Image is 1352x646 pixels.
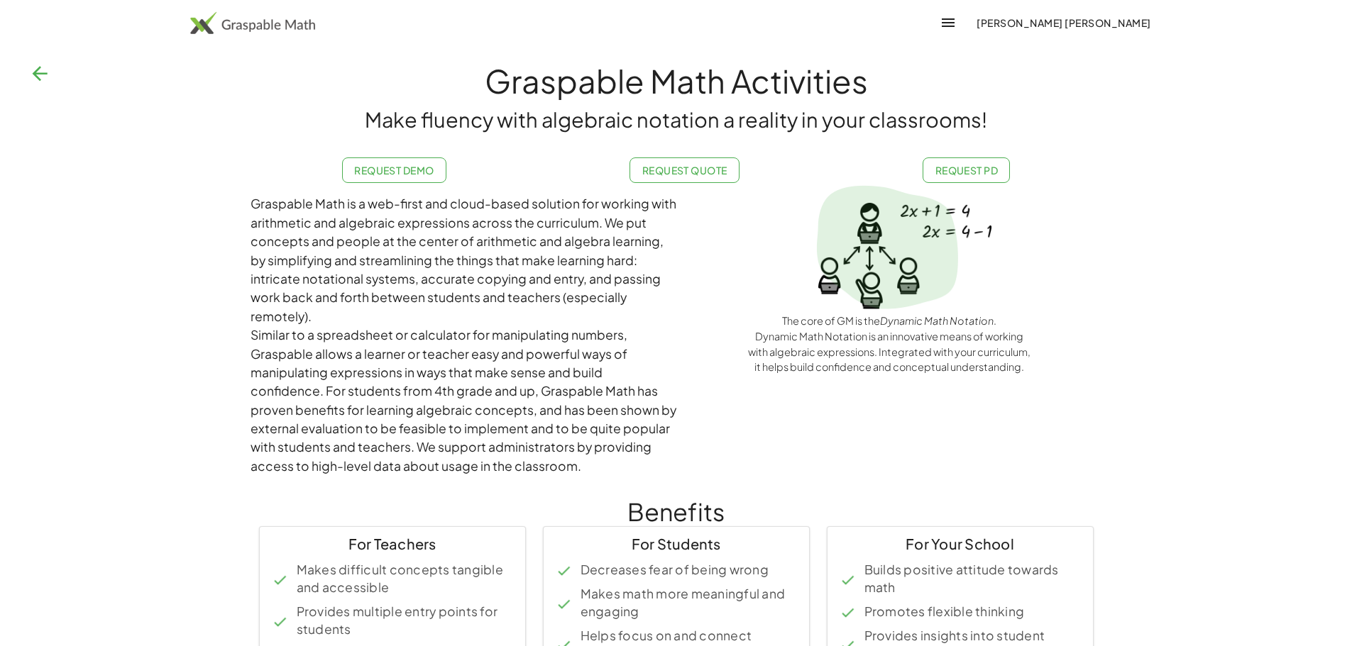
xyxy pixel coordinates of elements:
span: [PERSON_NAME] [PERSON_NAME] [977,16,1151,29]
div: Similar to a spreadsheet or calculator for manipulating numbers, Graspable allows a learner or te... [251,325,676,475]
a: Request PD [923,157,1010,183]
a: Request Quote [630,157,740,183]
li: Provides multiple entry points for students [271,603,514,638]
em: Dynamic Math Notation [880,314,994,327]
li: Makes difficult concepts tangible and accessible [271,561,514,596]
a: Request Demo [342,157,446,183]
span: Request PD [935,164,998,177]
div: For Students [544,527,809,561]
li: Builds positive attitude towards math [839,561,1082,596]
div: The core of GM is the . Dynamic Math Notation is an innovative means of working with algebraic ex... [747,313,1031,374]
li: Promotes flexible thinking [839,603,1082,620]
span: Request Quote [642,164,727,177]
div: For Your School [828,527,1093,561]
button: [PERSON_NAME] [PERSON_NAME] [965,10,1163,35]
div: Graspable Math is a web-first and cloud-based solution for working with arithmetic and algebraic ... [251,194,676,325]
img: Spotlight [816,185,958,309]
h1: Benefits [259,498,1094,526]
li: Makes math more meaningful and engaging [555,585,798,620]
span: Request Demo [354,164,434,177]
li: Decreases fear of being wrong [555,561,798,579]
div: For Teachers [260,527,525,561]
